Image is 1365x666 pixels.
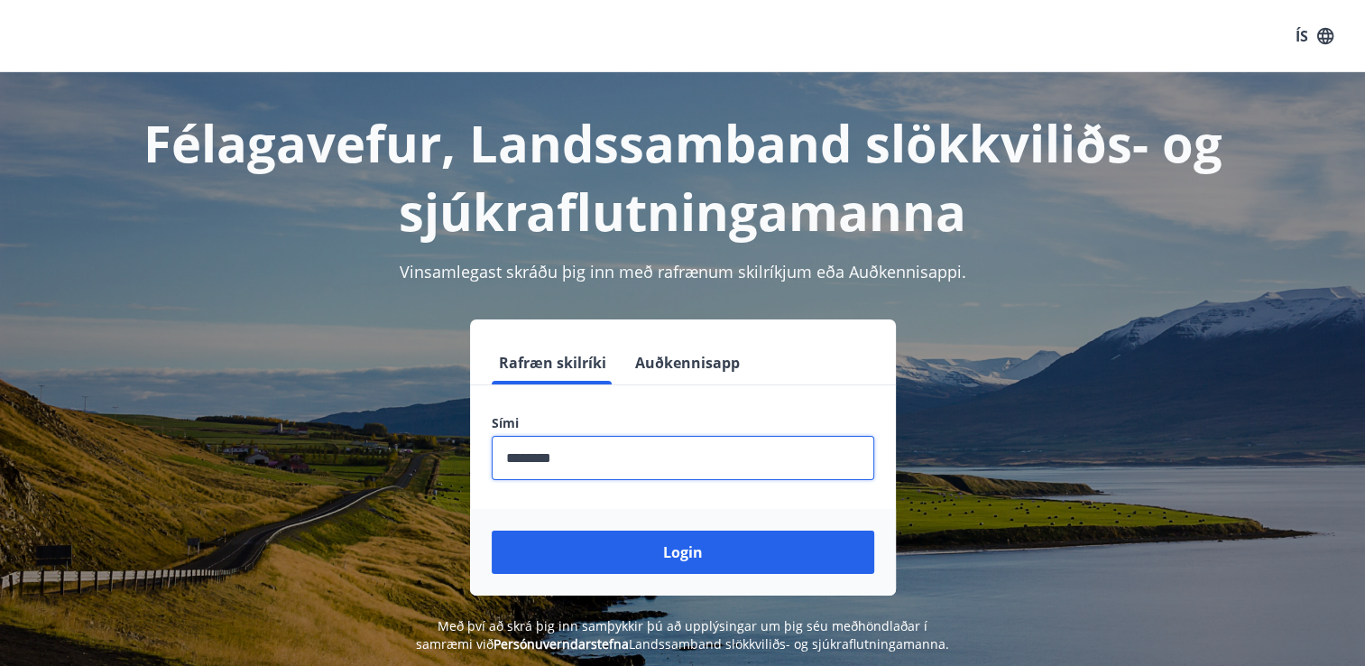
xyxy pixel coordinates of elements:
[628,341,747,384] button: Auðkennisapp
[55,108,1311,245] h1: Félagavefur, Landssamband slökkviliðs- og sjúkraflutningamanna
[492,341,613,384] button: Rafræn skilríki
[493,635,629,652] a: Persónuverndarstefna
[492,414,874,432] label: Sími
[1286,20,1343,52] button: ÍS
[400,261,966,282] span: Vinsamlegast skráðu þig inn með rafrænum skilríkjum eða Auðkennisappi.
[492,531,874,574] button: Login
[416,617,949,652] span: Með því að skrá þig inn samþykkir þú að upplýsingar um þig séu meðhöndlaðar í samræmi við Landssa...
